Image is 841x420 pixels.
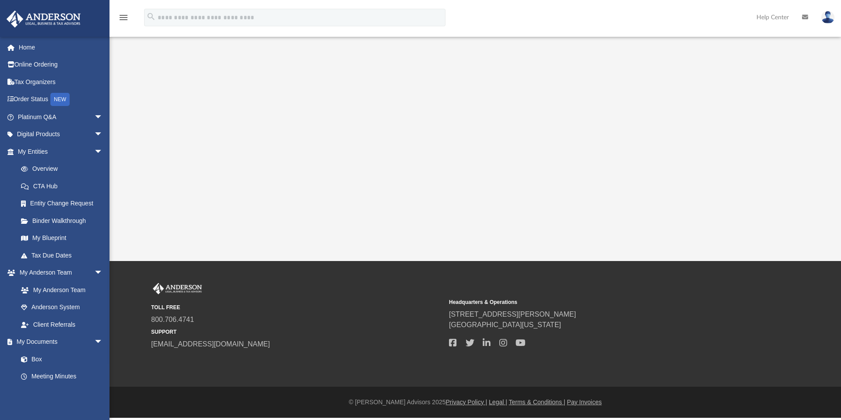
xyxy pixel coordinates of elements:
[12,350,107,368] a: Box
[567,399,601,406] a: Pay Invoices
[6,108,116,126] a: Platinum Q&Aarrow_drop_down
[94,108,112,126] span: arrow_drop_down
[449,321,561,328] a: [GEOGRAPHIC_DATA][US_STATE]
[6,56,116,74] a: Online Ordering
[118,17,129,23] a: menu
[12,247,116,264] a: Tax Due Dates
[449,298,741,306] small: Headquarters & Operations
[821,11,834,24] img: User Pic
[6,333,112,351] a: My Documentsarrow_drop_down
[6,39,116,56] a: Home
[110,398,841,407] div: © [PERSON_NAME] Advisors 2025
[12,212,116,229] a: Binder Walkthrough
[146,12,156,21] i: search
[151,283,204,294] img: Anderson Advisors Platinum Portal
[489,399,507,406] a: Legal |
[12,316,112,333] a: Client Referrals
[94,143,112,161] span: arrow_drop_down
[12,177,116,195] a: CTA Hub
[94,333,112,351] span: arrow_drop_down
[118,12,129,23] i: menu
[6,126,116,143] a: Digital Productsarrow_drop_down
[446,399,488,406] a: Privacy Policy |
[6,143,116,160] a: My Entitiesarrow_drop_down
[151,340,270,348] a: [EMAIL_ADDRESS][DOMAIN_NAME]
[12,281,107,299] a: My Anderson Team
[6,264,112,282] a: My Anderson Teamarrow_drop_down
[6,73,116,91] a: Tax Organizers
[94,264,112,282] span: arrow_drop_down
[151,316,194,323] a: 800.706.4741
[12,299,112,316] a: Anderson System
[151,304,443,311] small: TOLL FREE
[12,195,116,212] a: Entity Change Request
[151,328,443,336] small: SUPPORT
[12,368,112,385] a: Meeting Minutes
[12,229,112,247] a: My Blueprint
[509,399,565,406] a: Terms & Conditions |
[12,385,107,402] a: Forms Library
[449,311,576,318] a: [STREET_ADDRESS][PERSON_NAME]
[12,160,116,178] a: Overview
[50,93,70,106] div: NEW
[6,91,116,109] a: Order StatusNEW
[94,126,112,144] span: arrow_drop_down
[4,11,83,28] img: Anderson Advisors Platinum Portal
